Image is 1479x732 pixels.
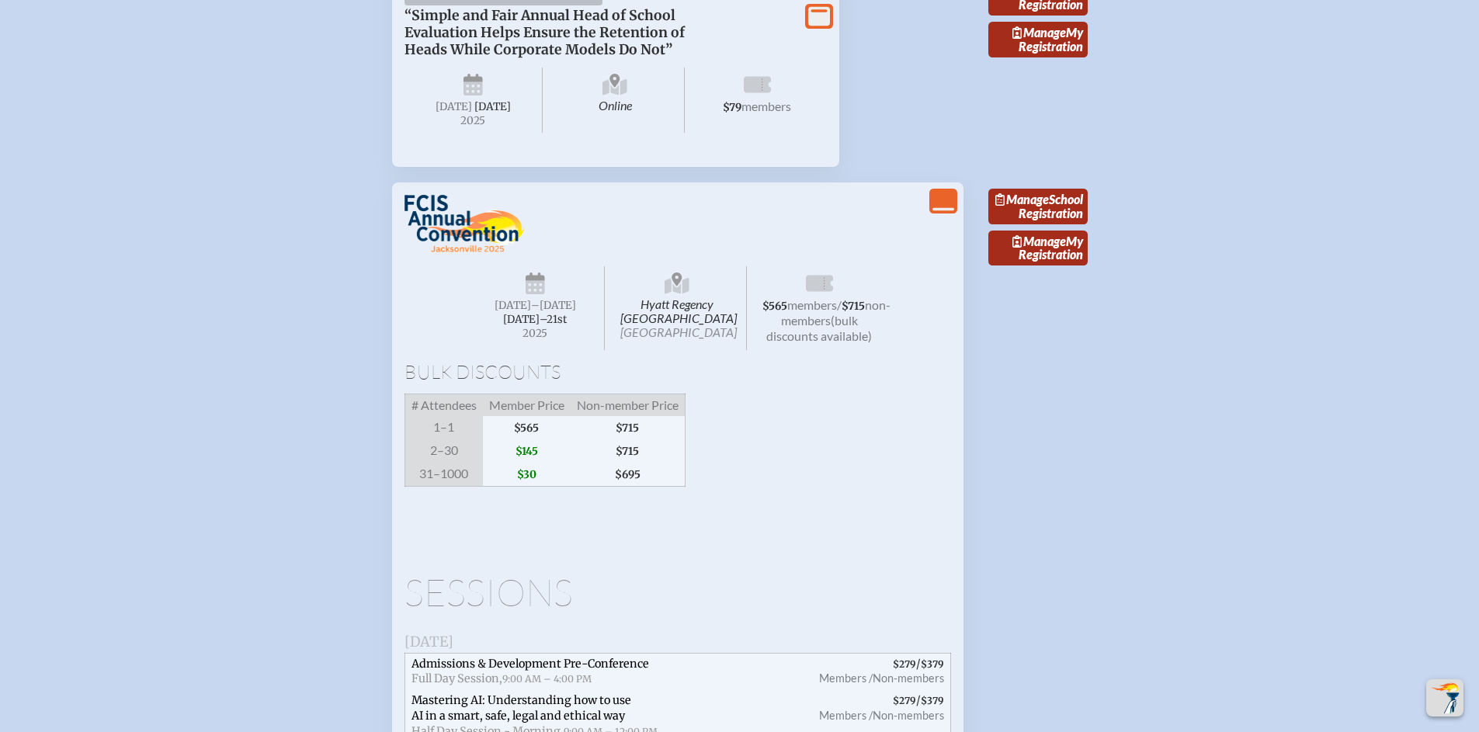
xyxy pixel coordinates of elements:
[483,463,571,487] span: $30
[1012,234,1066,248] span: Manage
[787,297,837,312] span: members
[404,633,453,650] span: [DATE]
[620,324,737,339] span: [GEOGRAPHIC_DATA]
[873,671,944,685] span: Non-members
[404,363,951,381] h1: Bulk Discounts
[436,100,472,113] span: [DATE]
[571,439,686,463] span: $715
[411,693,631,723] span: Mastering AI: Understanding how to use AI in a smart, safe, legal and ethical way
[873,709,944,722] span: Non-members
[988,22,1088,57] a: ManageMy Registration
[571,463,686,487] span: $695
[503,313,567,326] span: [DATE]–⁠21st
[404,574,951,611] h1: Sessions
[988,189,1088,224] a: ManageSchool Registration
[479,328,592,339] span: 2025
[921,658,944,670] span: $379
[608,266,747,350] span: Hyatt Regency [GEOGRAPHIC_DATA]
[1429,682,1460,713] img: To the top
[781,297,891,328] span: non-members
[571,394,686,416] span: Non-member Price
[404,463,483,487] span: 31–1000
[723,101,741,114] span: $79
[404,394,483,416] span: # Attendees
[417,115,530,127] span: 2025
[474,100,511,113] span: [DATE]
[741,99,791,113] span: members
[837,297,842,312] span: /
[842,300,865,313] span: $715
[411,671,502,685] span: Full Day Session,
[404,7,685,58] span: “Simple and Fair Annual Head of School Evaluation Helps Ensure the Retention of Heads While Corpo...
[801,653,950,690] span: /
[893,695,916,706] span: $279
[404,195,526,253] img: FCIS Convention 2025
[404,416,483,439] span: 1–1
[819,709,873,722] span: Members /
[495,299,531,312] span: [DATE]
[411,657,649,671] span: Admissions & Development Pre-Conference
[893,658,916,670] span: $279
[404,439,483,463] span: 2–30
[762,300,787,313] span: $565
[988,231,1088,266] a: ManageMy Registration
[1012,25,1066,40] span: Manage
[819,671,873,685] span: Members /
[531,299,576,312] span: –[DATE]
[921,695,944,706] span: $379
[766,313,872,343] span: (bulk discounts available)
[571,416,686,439] span: $715
[1426,679,1463,716] button: Scroll Top
[995,192,1049,206] span: Manage
[483,439,571,463] span: $145
[502,673,592,685] span: 9:00 AM – 4:00 PM
[546,68,685,133] span: Online
[483,394,571,416] span: Member Price
[483,416,571,439] span: $565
